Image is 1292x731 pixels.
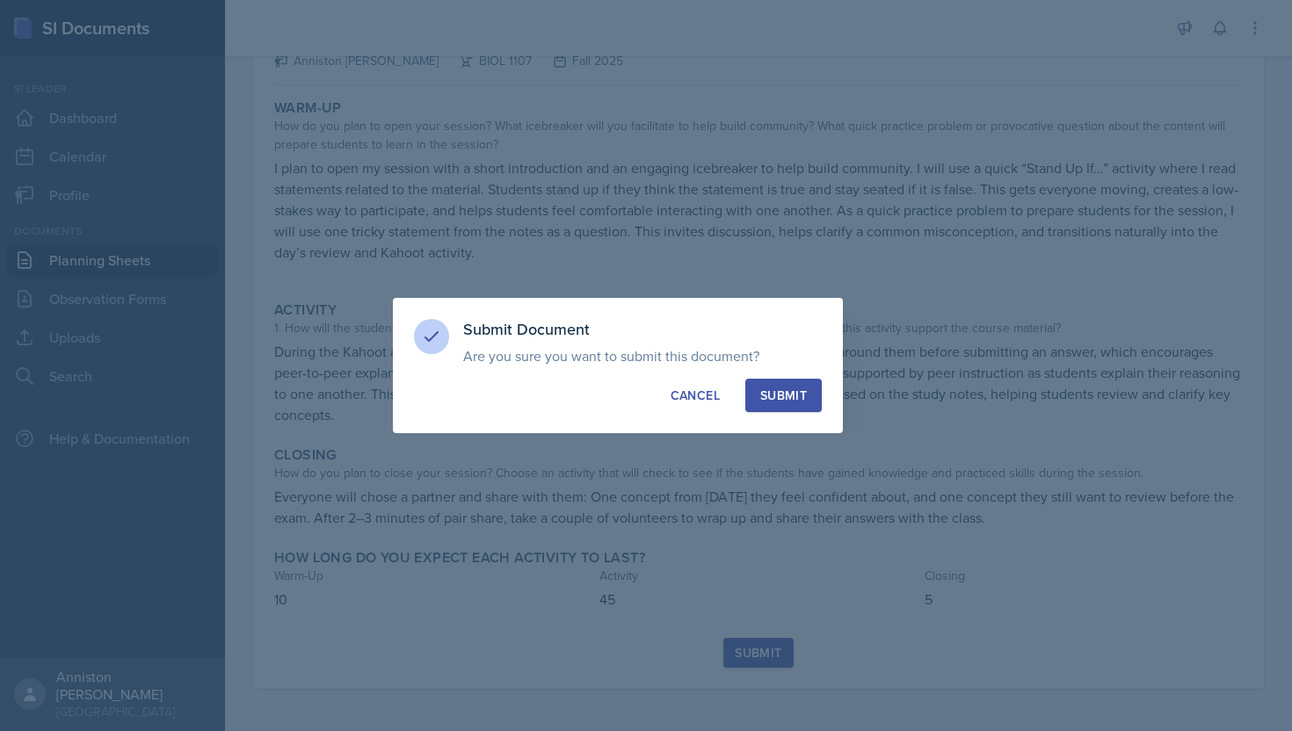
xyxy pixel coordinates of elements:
[463,347,822,365] p: Are you sure you want to submit this document?
[656,379,735,412] button: Cancel
[463,319,822,340] h3: Submit Document
[745,379,822,412] button: Submit
[671,387,720,404] div: Cancel
[760,387,807,404] div: Submit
